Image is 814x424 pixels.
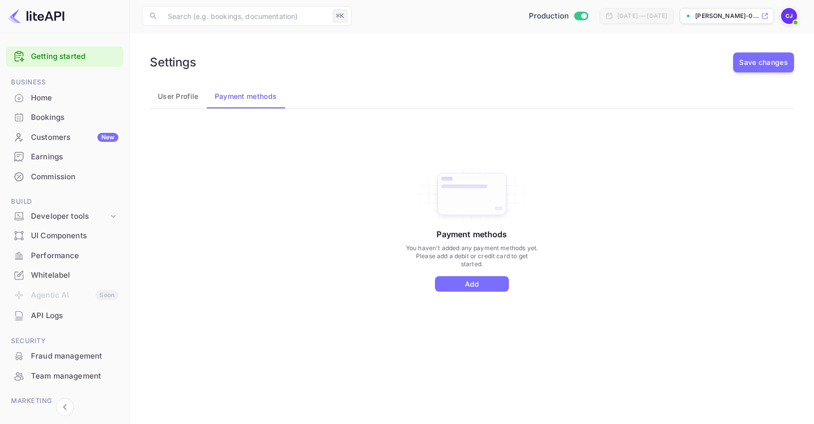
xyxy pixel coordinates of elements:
[31,92,118,104] div: Home
[31,230,118,242] div: UI Components
[8,8,64,24] img: LiteAPI logo
[6,347,123,365] a: Fraud management
[31,270,118,281] div: Whitelabel
[6,77,123,88] span: Business
[333,9,348,22] div: ⌘K
[31,351,118,362] div: Fraud management
[6,367,123,386] div: Team management
[6,396,123,407] span: Marketing
[162,6,329,26] input: Search (e.g. bookings, documentation)
[31,250,118,262] div: Performance
[6,306,123,326] div: API Logs
[405,244,539,268] p: You haven't added any payment methods yet. Please add a debit or credit card to get started.
[529,10,569,22] span: Production
[6,367,123,385] a: Team management
[6,246,123,266] div: Performance
[6,147,123,166] a: Earnings
[6,266,123,285] div: Whitelabel
[617,11,667,20] div: [DATE] — [DATE]
[6,88,123,107] a: Home
[733,52,794,72] button: Save changes
[6,128,123,146] a: CustomersNew
[435,276,509,292] button: Add
[6,167,123,187] div: Commission
[6,108,123,126] a: Bookings
[31,112,118,123] div: Bookings
[695,11,759,20] p: [PERSON_NAME]-0...
[207,84,285,108] button: Payment methods
[56,398,74,416] button: Collapse navigation
[31,171,118,183] div: Commission
[6,128,123,147] div: CustomersNew
[6,196,123,207] span: Build
[411,165,533,223] img: Add Card
[6,246,123,265] a: Performance
[31,132,118,143] div: Customers
[31,151,118,163] div: Earnings
[525,10,592,22] div: Switch to Sandbox mode
[31,211,108,222] div: Developer tools
[6,226,123,245] a: UI Components
[97,133,118,142] div: New
[6,347,123,366] div: Fraud management
[31,371,118,382] div: Team management
[6,88,123,108] div: Home
[6,167,123,186] a: Commission
[6,266,123,284] a: Whitelabel
[6,226,123,246] div: UI Components
[6,46,123,67] div: Getting started
[6,147,123,167] div: Earnings
[6,108,123,127] div: Bookings
[150,84,794,108] div: account-settings tabs
[150,55,196,69] h6: Settings
[31,51,118,62] a: Getting started
[6,306,123,325] a: API Logs
[150,84,207,108] button: User Profile
[31,310,118,322] div: API Logs
[6,208,123,225] div: Developer tools
[6,336,123,347] span: Security
[31,411,118,423] div: Vouchers
[436,228,507,240] p: Payment methods
[781,8,797,24] img: Carla Barrios Juarez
